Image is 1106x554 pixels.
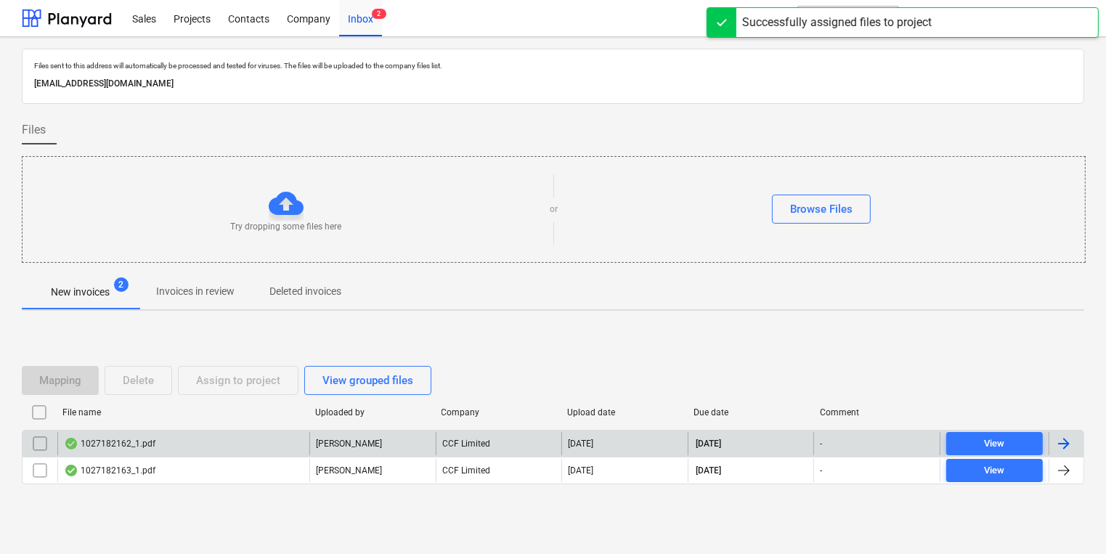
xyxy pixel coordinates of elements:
div: 1027182163_1.pdf [64,465,155,476]
div: OCR finished [64,438,78,449]
button: View [946,459,1043,482]
div: 1027182162_1.pdf [64,438,155,449]
button: View grouped files [304,366,431,395]
div: [DATE] [568,465,593,476]
span: [DATE] [694,465,723,477]
button: Browse Files [772,195,871,224]
iframe: Chat Widget [1033,484,1106,554]
div: [DATE] [568,439,593,449]
div: - [820,465,822,476]
div: Browse Files [790,200,853,219]
div: Due date [694,407,808,417]
p: [PERSON_NAME] [316,465,382,477]
span: Files [22,121,46,139]
button: View [946,432,1043,455]
span: [DATE] [694,438,723,450]
div: - [820,439,822,449]
p: or [550,203,558,216]
div: Upload date [567,407,682,417]
p: Files sent to this address will automatically be processed and tested for viruses. The files will... [34,61,1072,70]
span: 2 [372,9,386,19]
div: Comment [820,407,935,417]
p: Try dropping some files here [231,221,342,233]
p: [PERSON_NAME] [316,438,382,450]
div: CCF Limited [436,459,562,482]
div: File name [62,407,304,417]
div: View grouped files [322,371,413,390]
span: 2 [114,277,129,292]
div: View [985,463,1005,479]
div: CCF Limited [436,432,562,455]
p: New invoices [51,285,110,300]
div: Uploaded by [315,407,430,417]
div: View [985,436,1005,452]
p: Invoices in review [156,284,235,299]
div: OCR finished [64,465,78,476]
p: Deleted invoices [269,284,341,299]
div: Successfully assigned files to project [742,14,932,31]
p: [EMAIL_ADDRESS][DOMAIN_NAME] [34,76,1072,91]
div: Try dropping some files hereorBrowse Files [22,156,1086,263]
div: Company [442,407,556,417]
